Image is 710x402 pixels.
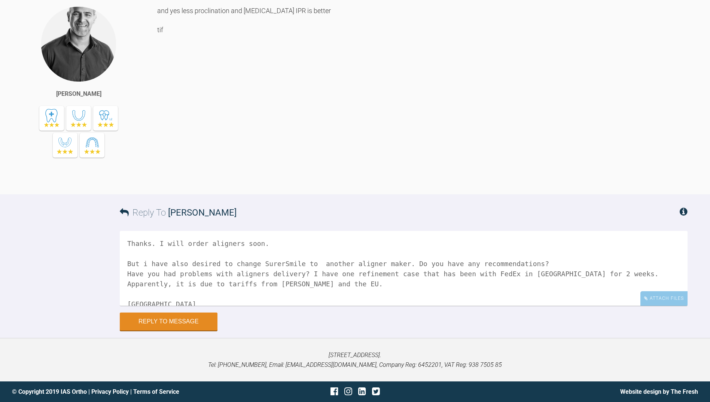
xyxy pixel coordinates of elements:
span: [PERSON_NAME] [168,207,237,218]
div: © Copyright 2019 IAS Ortho | | [12,387,241,397]
a: Privacy Policy [91,388,129,395]
div: and yes less proclination and [MEDICAL_DATA] IPR is better tif [157,6,688,183]
p: [STREET_ADDRESS]. Tel: [PHONE_NUMBER], Email: [EMAIL_ADDRESS][DOMAIN_NAME], Company Reg: 6452201,... [12,350,698,369]
div: [PERSON_NAME] [56,89,101,99]
img: Tif Qureshi [40,6,117,82]
h3: Reply To [120,205,237,220]
div: Attach Files [640,291,688,306]
button: Reply to Message [120,313,217,331]
textarea: Thanks. I will order aligners soon. But i have also desired to change SurerSmile to another align... [120,231,688,306]
a: Website design by The Fresh [620,388,698,395]
a: Terms of Service [133,388,179,395]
